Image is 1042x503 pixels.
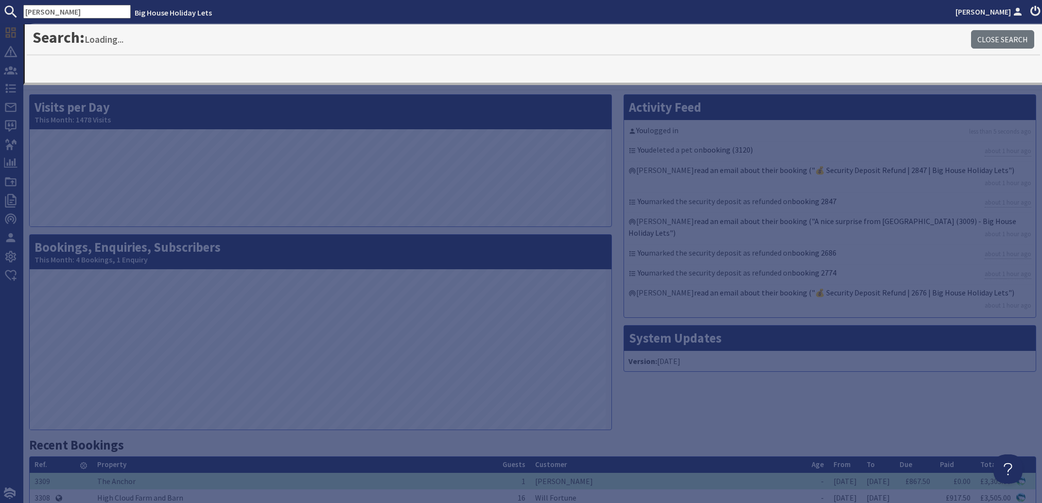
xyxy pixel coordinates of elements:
a: Property [97,460,126,469]
a: about 1 hour ago [985,269,1031,279]
a: £3,505.00 [980,493,1011,503]
input: SEARCH [23,5,131,18]
a: read an email about their booking ("A nice surprise from [GEOGRAPHIC_DATA] (3009) - Big House Hol... [628,216,1016,238]
a: The Anchor [97,476,136,486]
li: [DATE] [626,353,1033,369]
a: [PERSON_NAME] [955,6,1025,17]
a: Customer [535,460,567,469]
td: 3309 [30,473,55,489]
iframe: Toggle Customer Support [993,454,1023,484]
td: [DATE] [829,473,862,489]
li: marked the security deposit as refunded on [626,245,1033,265]
small: This Month: 4 Bookings, 1 Enquiry [35,255,607,264]
li: [PERSON_NAME] [626,285,1033,315]
a: Total [980,460,998,469]
a: about 1 hour ago [985,229,1031,239]
td: [DATE] [862,473,895,489]
a: Ref. [35,460,47,469]
h2: Visits per Day [30,95,611,129]
a: Big House Holiday Lets [135,8,212,17]
a: You [638,268,649,278]
a: read an email about their booking ("💰 Security Deposit Refund | 2676 | Big House Holiday Lets") [694,288,1014,297]
li: [PERSON_NAME] [626,213,1033,244]
a: Guests [503,460,525,469]
a: You [638,145,649,155]
small: Loading... [85,34,123,45]
a: about 1 hour ago [985,249,1031,259]
li: marked the security deposit as refunded on [626,193,1033,213]
a: High Cloud Farm and Barn [97,493,183,503]
a: booking 2686 [792,248,836,258]
img: Referer: Big House Holiday Lets [1016,493,1025,502]
a: about 1 hour ago [985,301,1031,310]
a: Age [812,460,824,469]
li: deleted a pet on [626,142,1033,162]
a: System Updates [629,330,722,346]
a: Recent Bookings [29,437,124,453]
h2: Bookings, Enquiries, Subscribers [30,235,611,269]
a: You [636,125,647,135]
a: £0.00 [954,476,971,486]
small: This Month: 1478 Visits [35,115,607,124]
li: logged in [626,122,1033,142]
a: You [638,196,649,206]
a: £917.50 [946,493,971,503]
a: Activity Feed [629,99,701,115]
a: read an email about their booking ("💰 Security Deposit Refund | 2847 | Big House Holiday Lets") [694,165,1014,175]
a: To [867,460,875,469]
a: You [638,248,649,258]
a: about 1 hour ago [985,198,1031,208]
span: 16 [518,493,525,503]
span: 1 [521,476,525,486]
li: marked the security deposit as refunded on [626,265,1033,285]
a: From [834,460,851,469]
li: [PERSON_NAME] [626,162,1033,193]
a: Paid [940,460,954,469]
a: booking 2847 [792,196,836,206]
td: [PERSON_NAME] [530,473,806,489]
a: £867.50 [905,476,930,486]
img: staytech_i_w-64f4e8e9ee0a9c174fd5317b4b171b261742d2d393467e5bdba4413f4f884c10.svg [4,487,16,499]
a: about 1 hour ago [985,146,1031,156]
strong: Version: [628,356,657,366]
a: about 1 hour ago [985,178,1031,188]
a: booking (3120) [703,145,753,155]
a: less than 5 seconds ago [969,127,1031,136]
a: Close Search [971,30,1034,49]
th: Due [895,457,935,473]
a: booking 2774 [792,268,836,278]
td: - [807,473,829,489]
a: £3,305.00 [980,476,1011,486]
h1: Search: [33,28,971,47]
